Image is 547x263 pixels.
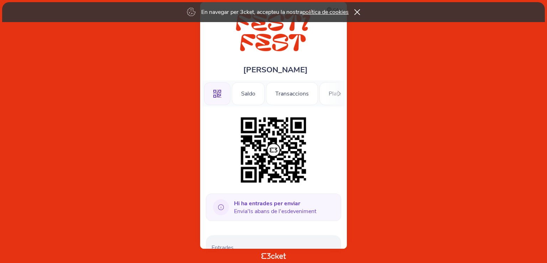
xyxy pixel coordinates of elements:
div: Transaccions [266,82,318,105]
p: En navegar per 3cket, accepteu la nostra [201,8,349,16]
img: 5ab951550dc24d63bac35180c6ab4090.png [237,114,310,186]
a: Transaccions [266,89,318,97]
p: Entrades [212,244,338,252]
div: Saldo [232,82,265,105]
b: Hi ha entrades per enviar [234,200,300,207]
a: Saldo [232,89,265,97]
span: Envia'ls abans de l'esdeveniment [234,200,316,215]
a: política de cookies [302,8,349,16]
a: Plats [319,89,350,97]
div: Plats [319,82,350,105]
img: FESTÍ FEST [215,9,332,54]
span: [PERSON_NAME] [243,65,308,75]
